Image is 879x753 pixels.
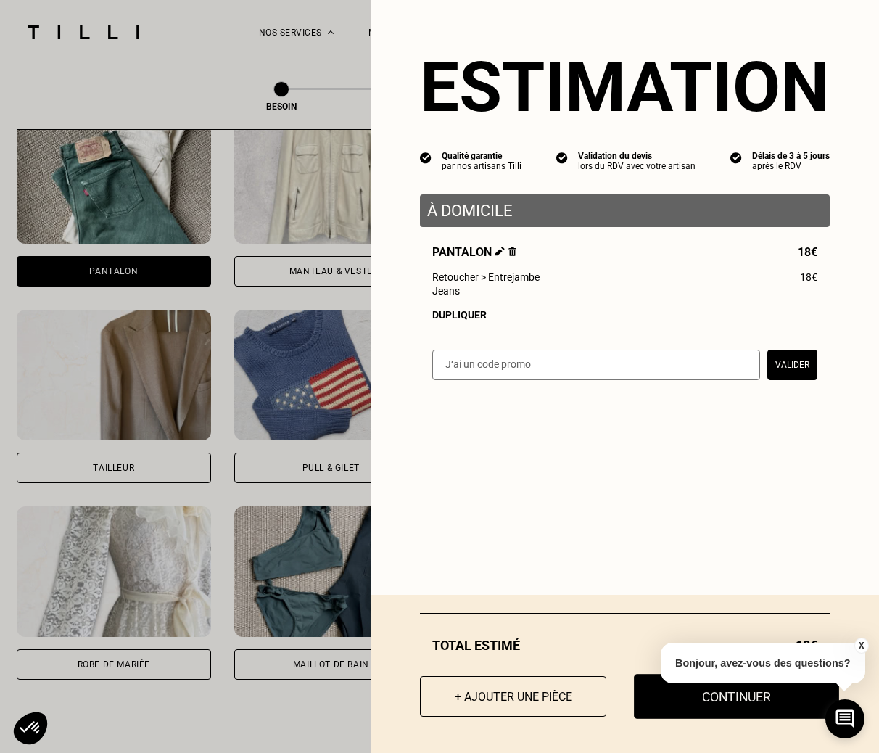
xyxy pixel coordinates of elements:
button: + Ajouter une pièce [420,676,606,717]
div: Total estimé [420,638,830,653]
span: 18€ [800,271,817,283]
div: Délais de 3 à 5 jours [752,151,830,161]
input: J‘ai un code promo [432,350,760,380]
p: Bonjour, avez-vous des questions? [661,643,865,683]
button: Valider [767,350,817,380]
span: 18€ [798,245,817,259]
div: lors du RDV avec votre artisan [578,161,696,171]
section: Estimation [420,46,830,128]
div: Validation du devis [578,151,696,161]
img: icon list info [730,151,742,164]
span: Jeans [432,285,460,297]
button: X [854,638,868,654]
img: Supprimer [508,247,516,256]
span: Pantalon [432,245,516,259]
p: À domicile [427,202,822,220]
div: par nos artisans Tilli [442,161,521,171]
div: Dupliquer [432,309,817,321]
img: icon list info [420,151,432,164]
div: après le RDV [752,161,830,171]
img: Éditer [495,247,505,256]
button: Continuer [634,674,839,719]
div: Qualité garantie [442,151,521,161]
img: icon list info [556,151,568,164]
span: Retoucher > Entrejambe [432,271,540,283]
